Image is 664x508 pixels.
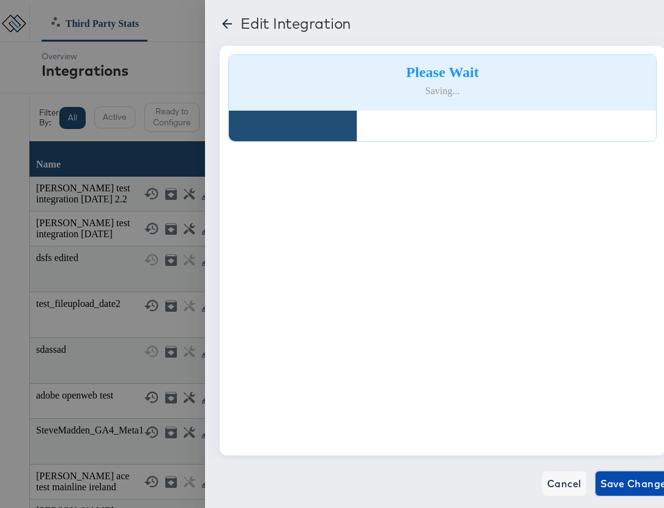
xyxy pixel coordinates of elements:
[241,15,351,32] div: Edit Integration
[238,86,647,97] div: Saving...
[542,471,586,496] button: Cancel
[406,64,479,80] strong: Please Wait
[547,475,581,492] span: Cancel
